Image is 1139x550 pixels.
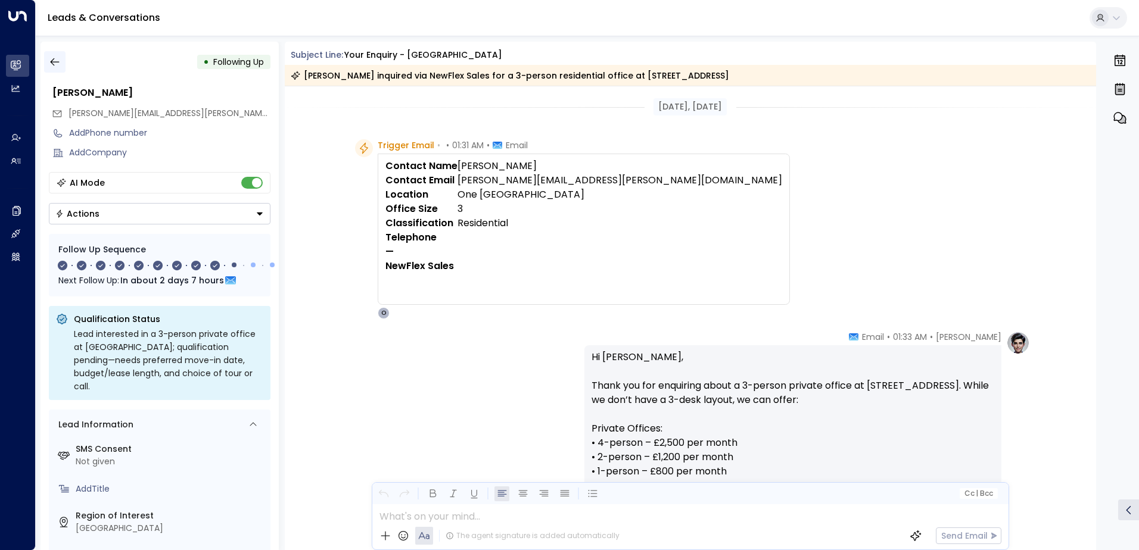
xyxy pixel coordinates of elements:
[397,486,412,501] button: Redo
[69,127,270,139] div: AddPhone number
[458,187,782,202] td: One [GEOGRAPHIC_DATA]
[58,243,261,256] div: Follow Up Sequence
[887,331,890,343] span: •
[378,139,434,151] span: Trigger Email
[291,70,729,82] div: [PERSON_NAME] inquired via NewFlex Sales for a 3-person residential office at [STREET_ADDRESS]
[58,274,261,287] div: Next Follow Up:
[385,187,428,201] strong: Location
[376,486,391,501] button: Undo
[385,202,438,215] strong: Office Size
[54,418,133,431] div: Lead Information
[458,173,782,187] td: [PERSON_NAME][EMAIL_ADDRESS][PERSON_NAME][DOMAIN_NAME]
[446,530,620,541] div: The agent signature is added automatically
[487,139,490,151] span: •
[930,331,933,343] span: •
[69,107,337,119] span: [PERSON_NAME][EMAIL_ADDRESS][PERSON_NAME][DOMAIN_NAME]
[385,159,458,173] strong: Contact Name
[862,331,884,343] span: Email
[69,146,270,159] div: AddCompany
[48,11,160,24] a: Leads & Conversations
[653,98,727,115] div: [DATE], [DATE]
[452,139,484,151] span: 01:31 AM
[976,489,978,498] span: |
[385,173,455,187] strong: Contact Email
[203,51,209,73] div: •
[69,107,270,120] span: gary.a.walsh@outlook.com
[437,139,440,151] span: •
[458,202,782,216] td: 3
[344,49,502,61] div: Your enquiry - [GEOGRAPHIC_DATA]
[458,216,782,230] td: Residential
[378,307,390,319] div: O
[213,56,264,68] span: Following Up
[936,331,1001,343] span: [PERSON_NAME]
[1006,331,1030,355] img: profile-logo.png
[385,259,454,273] strong: NewFlex Sales
[291,49,343,61] span: Subject Line:
[964,489,992,498] span: Cc Bcc
[458,159,782,173] td: [PERSON_NAME]
[120,274,224,287] span: In about 2 days 7 hours
[76,483,266,495] div: AddTitle
[385,216,453,230] strong: Classification
[385,245,394,258] strong: —
[52,86,270,100] div: [PERSON_NAME]
[76,455,266,468] div: Not given
[70,177,105,189] div: AI Mode
[55,208,99,219] div: Actions
[385,230,437,244] strong: Telephone
[446,139,449,151] span: •
[76,443,266,455] label: SMS Consent
[506,139,528,151] span: Email
[76,510,266,522] label: Region of Interest
[893,331,927,343] span: 01:33 AM
[74,313,263,325] p: Qualification Status
[959,488,997,499] button: Cc|Bcc
[49,203,270,224] div: Button group with a nested menu
[49,203,270,224] button: Actions
[76,522,266,535] div: [GEOGRAPHIC_DATA]
[74,327,263,393] div: Lead interested in a 3-person private office at [GEOGRAPHIC_DATA]; qualification pending—needs pr...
